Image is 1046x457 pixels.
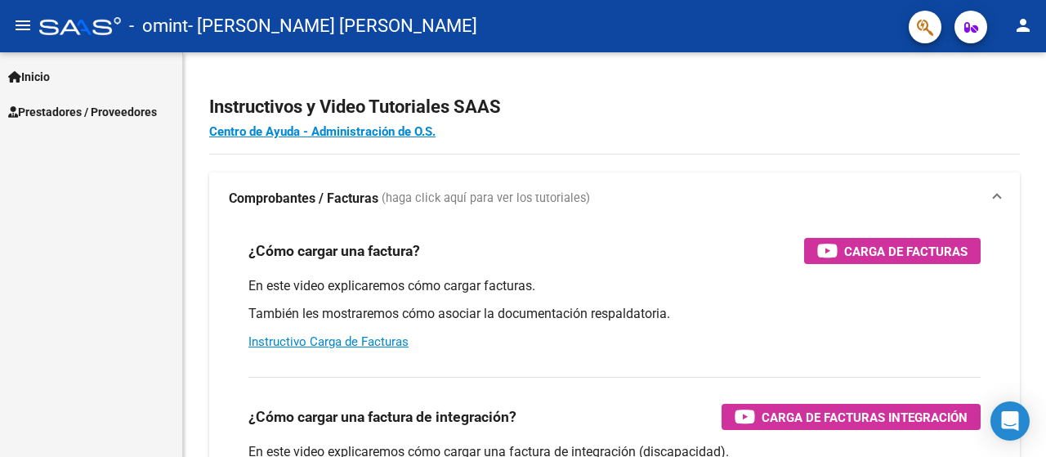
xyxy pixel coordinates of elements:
div: Open Intercom Messenger [990,401,1030,441]
strong: Comprobantes / Facturas [229,190,378,208]
span: Carga de Facturas Integración [762,407,968,428]
h2: Instructivos y Video Tutoriales SAAS [209,92,1020,123]
a: Instructivo Carga de Facturas [248,334,409,349]
p: También les mostraremos cómo asociar la documentación respaldatoria. [248,305,981,323]
span: Carga de Facturas [844,241,968,262]
button: Carga de Facturas [804,238,981,264]
h3: ¿Cómo cargar una factura de integración? [248,405,516,428]
p: En este video explicaremos cómo cargar facturas. [248,277,981,295]
span: - [PERSON_NAME] [PERSON_NAME] [188,8,477,44]
span: Inicio [8,68,50,86]
mat-icon: person [1013,16,1033,35]
span: - omint [129,8,188,44]
h3: ¿Cómo cargar una factura? [248,240,420,262]
span: Prestadores / Proveedores [8,103,157,121]
mat-icon: menu [13,16,33,35]
span: (haga click aquí para ver los tutoriales) [382,190,590,208]
button: Carga de Facturas Integración [722,404,981,430]
a: Centro de Ayuda - Administración de O.S. [209,124,436,139]
mat-expansion-panel-header: Comprobantes / Facturas (haga click aquí para ver los tutoriales) [209,172,1020,225]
